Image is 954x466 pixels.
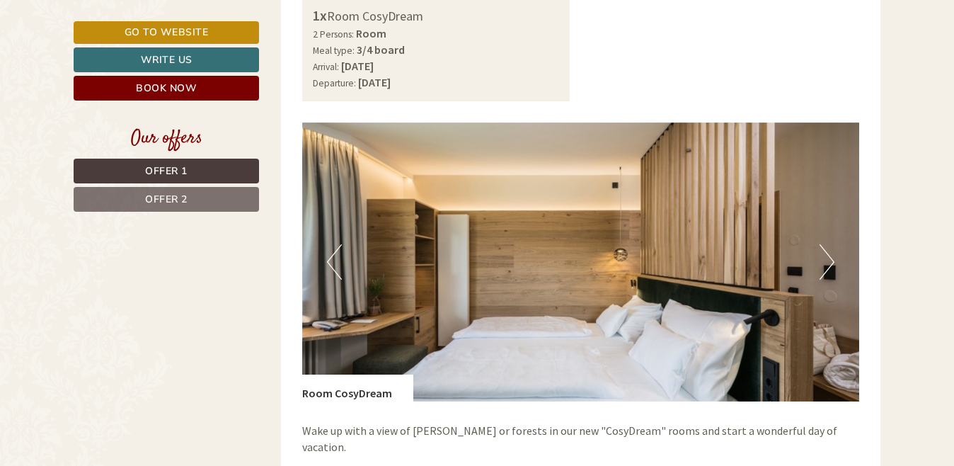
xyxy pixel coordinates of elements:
[357,42,405,57] b: 3/4 board
[313,6,327,24] b: 1x
[21,69,156,79] small: 07:51
[74,21,259,44] a: Go to website
[302,123,860,402] img: image
[313,77,356,89] small: Departure:
[253,11,304,35] div: [DATE]
[313,28,354,40] small: 2 Persons:
[302,375,413,402] div: Room CosyDream
[358,75,391,89] b: [DATE]
[820,244,834,280] button: Next
[341,59,374,73] b: [DATE]
[74,47,259,72] a: Write us
[486,373,558,398] button: Send
[356,26,386,40] b: Room
[21,41,156,52] div: [GEOGRAPHIC_DATA]
[74,76,259,101] a: Book now
[74,125,259,152] div: Our offers
[313,6,560,26] div: Room CosyDream
[327,244,342,280] button: Previous
[145,193,188,206] span: Offer 2
[313,45,355,57] small: Meal type:
[145,164,188,178] span: Offer 1
[313,61,339,73] small: Arrival:
[11,38,163,81] div: Hello, how can we help you?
